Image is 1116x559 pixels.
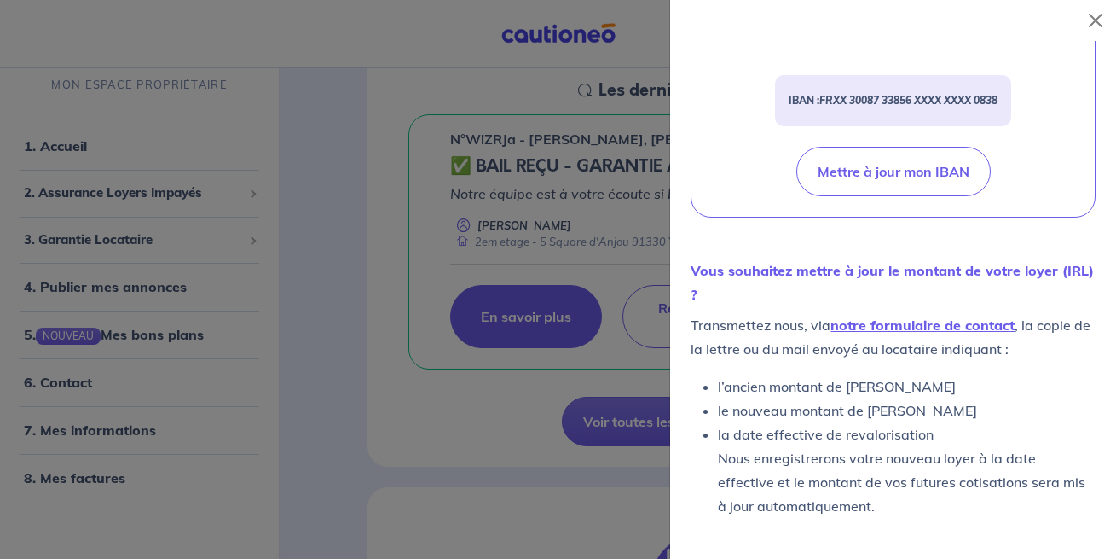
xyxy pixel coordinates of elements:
[789,94,997,107] strong: IBAN :
[718,399,1096,422] li: le nouveau montant de [PERSON_NAME]
[691,313,1096,361] p: Transmettez nous, via , la copie de la lettre ou du mail envoyé au locataire indiquant :
[796,147,991,196] button: Mettre à jour mon IBAN
[691,262,1094,303] strong: Vous souhaitez mettre à jour le montant de votre loyer (IRL) ?
[1082,7,1109,34] button: Close
[718,375,1096,399] li: l’ancien montant de [PERSON_NAME]
[819,94,997,107] em: FRXX 30087 33856 XXXX XXXX 0838
[718,422,1096,518] li: la date effective de revalorisation Nous enregistrerons votre nouveau loyer à la date effective e...
[830,317,1015,334] a: notre formulaire de contact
